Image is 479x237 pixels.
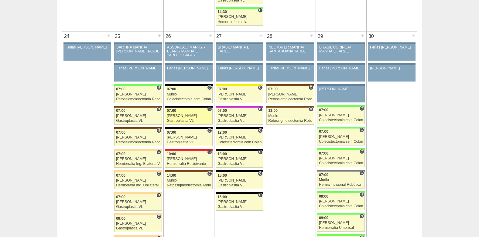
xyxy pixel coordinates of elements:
[411,32,416,40] div: +
[114,108,162,125] a: H 07:00 [PERSON_NAME] Gastroplastia VL
[217,157,262,161] div: [PERSON_NAME]
[116,45,160,53] div: BARTIRA MANHÃ/ [PERSON_NAME] TARDE
[319,66,363,70] div: Férias [PERSON_NAME]
[114,65,162,82] a: Férias [PERSON_NAME]
[167,140,211,144] div: Gastroplastia VL
[317,213,364,215] div: Key: Brasil
[217,140,262,144] div: Colecistectomia com Colangiografia VL
[116,222,160,225] div: [PERSON_NAME]
[114,129,162,146] a: H 07:00 [PERSON_NAME] Retossigmoidectomia Robótica
[156,214,161,219] span: Consultório
[114,106,162,108] div: Key: Santa Joana
[258,150,262,155] span: Consultório
[114,170,162,172] div: Key: Bartira
[216,84,263,86] div: Key: Santa Rita
[116,66,160,70] div: Férias [PERSON_NAME]
[156,107,161,112] span: Hospital
[165,151,212,168] a: C 10:00 [PERSON_NAME] Herniorrafia Recidivante
[258,171,262,176] span: Consultório
[317,63,364,65] div: Key: Aviso
[116,200,160,204] div: [PERSON_NAME]
[216,42,263,44] div: Key: Aviso
[216,192,263,194] div: Key: Blanc
[116,87,125,91] span: 07:00
[165,170,212,172] div: Key: Santa Joana
[367,32,376,41] div: 30
[266,106,314,108] div: Key: Santa Joana
[216,108,263,125] a: H 07:00 [PERSON_NAME] Gastroplastia VL
[317,191,364,193] div: Key: Brasil
[214,32,224,41] div: 27
[106,32,111,40] div: +
[63,44,111,61] a: Férias [PERSON_NAME]
[217,119,262,123] div: Gastroplastia VL
[116,157,160,161] div: [PERSON_NAME]
[217,92,262,96] div: [PERSON_NAME]
[218,66,261,70] div: Férias [PERSON_NAME]
[116,205,160,209] div: Gastroplastia VL
[319,199,363,203] div: [PERSON_NAME]
[216,127,263,129] div: Key: Blanc
[268,108,278,113] span: 13:00
[319,161,363,165] div: Colecistectomia com Colangiografia VL
[114,44,162,61] a: BARTIRA MANHÃ/ [PERSON_NAME] TARDE
[317,65,364,82] a: Férias [PERSON_NAME]
[269,45,312,53] div: NEOMATER MANHÃ/ SANTA JOANA TARDE
[114,192,162,194] div: Key: Bartira
[268,87,278,91] span: 07:00
[266,108,314,125] a: H 13:00 Murilo Retossigmoidectomia Robótica
[319,87,363,91] div: [PERSON_NAME]
[167,152,176,156] span: 10:00
[167,135,211,139] div: [PERSON_NAME]
[217,200,262,204] div: [PERSON_NAME]
[156,150,161,155] span: Consultório
[114,194,162,211] a: H 07:00 [PERSON_NAME] Gastroplastia VL
[216,194,263,211] a: C 16:00 [PERSON_NAME] Gastroplastia VL
[207,128,212,133] span: Consultório
[217,87,227,91] span: 07:00
[114,151,162,168] a: C 07:00 [PERSON_NAME] Herniorrafia Ing. Bilateral VL
[116,183,160,187] div: Herniorrafia Ing. Unilateral VL
[116,195,125,199] span: 07:00
[319,183,363,187] div: Hernia incisional Robótica
[359,192,364,197] span: Hospital
[114,127,162,129] div: Key: Santa Joana
[317,170,364,172] div: Key: Santa Catarina
[317,193,364,210] a: H 09:00 [PERSON_NAME] Colecistectomia com Colangiografia VL
[116,97,160,101] div: Retossigmoidectomia Robótica
[217,179,262,182] div: [PERSON_NAME]
[165,172,212,189] a: C 14:00 Murilo Retossigmoidectomia Abdominal VL
[207,85,212,90] span: Consultório
[266,42,314,44] div: Key: Aviso
[116,152,125,156] span: 07:00
[258,8,262,13] span: Consultório
[217,114,262,118] div: [PERSON_NAME]
[217,205,262,209] div: Gastroplastia VL
[317,234,364,236] div: Key: Brasil
[167,119,211,123] div: Gastroplastia VL
[360,32,365,40] div: +
[217,20,262,24] div: Hemorroidectomia
[319,204,363,208] div: Colecistectomia com Colangiografia VL
[167,173,176,178] span: 14:00
[217,135,262,139] div: [PERSON_NAME]
[319,156,363,160] div: [PERSON_NAME]
[116,173,125,178] span: 07:00
[66,45,109,49] div: Férias [PERSON_NAME]
[258,193,262,198] span: Consultório
[116,92,160,96] div: [PERSON_NAME]
[167,157,211,161] div: [PERSON_NAME]
[217,162,262,166] div: Gastroplastia VL
[258,85,262,90] span: Consultório
[317,127,364,129] div: Key: Brasil
[268,92,312,96] div: [PERSON_NAME]
[217,195,227,199] span: 16:00
[216,9,263,26] a: C 14:30 [PERSON_NAME] Hemorroidectomia
[216,86,263,103] a: C 07:00 [PERSON_NAME] Gastroplastia VL
[165,129,212,146] a: C 07:00 [PERSON_NAME] Gastroplastia VL
[165,149,212,151] div: Key: Assunção
[167,108,176,113] span: 07:00
[116,226,160,230] div: Gastroplastia VL
[167,130,176,135] span: 07:00
[217,130,227,135] span: 12:00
